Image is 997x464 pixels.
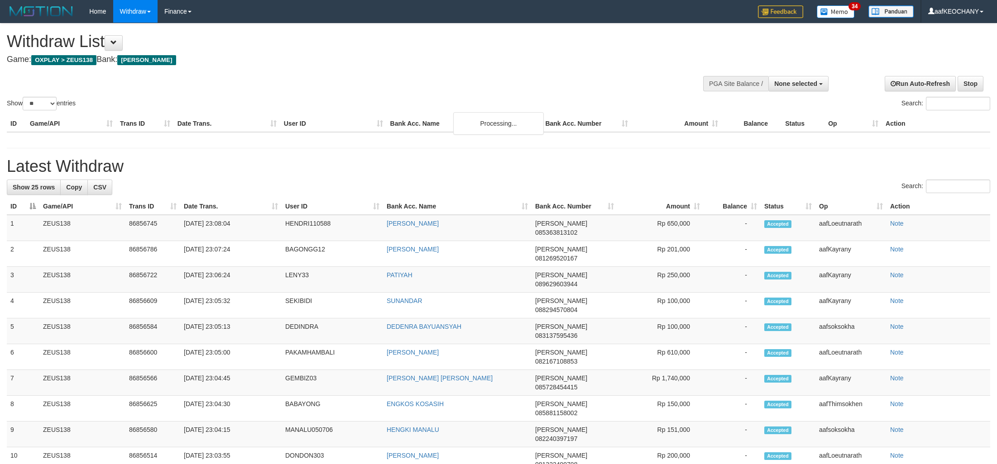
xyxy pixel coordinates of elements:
[703,76,768,91] div: PGA Site Balance /
[125,215,180,241] td: 86856745
[535,271,587,279] span: [PERSON_NAME]
[815,198,887,215] th: Op: activate to sort column ascending
[532,198,618,215] th: Bank Acc. Number: activate to sort column ascending
[535,229,577,236] span: Copy 085363813102 to clipboard
[387,220,439,227] a: [PERSON_NAME]
[824,115,882,132] th: Op
[387,426,439,433] a: HENGKI MANALU
[704,318,761,344] td: -
[39,344,125,370] td: ZEUS138
[180,396,282,421] td: [DATE] 23:04:30
[722,115,781,132] th: Balance
[704,215,761,241] td: -
[180,344,282,370] td: [DATE] 23:05:00
[180,421,282,447] td: [DATE] 23:04:15
[535,332,577,339] span: Copy 083137595436 to clipboard
[7,115,26,132] th: ID
[815,215,887,241] td: aafLoeutnarath
[815,370,887,396] td: aafKayrany
[125,421,180,447] td: 86856580
[282,318,383,344] td: DEDINDRA
[26,115,116,132] th: Game/API
[815,344,887,370] td: aafLoeutnarath
[387,297,422,304] a: SUNANDAR
[618,318,704,344] td: Rp 100,000
[704,267,761,293] td: -
[704,396,761,421] td: -
[882,115,990,132] th: Action
[535,374,587,382] span: [PERSON_NAME]
[890,400,904,407] a: Note
[535,384,577,391] span: Copy 085728454415 to clipboard
[764,401,791,408] span: Accepted
[815,421,887,447] td: aafsoksokha
[704,241,761,267] td: -
[618,241,704,267] td: Rp 201,000
[387,400,444,407] a: ENGKOS KOSASIH
[764,426,791,434] span: Accepted
[535,246,587,253] span: [PERSON_NAME]
[39,421,125,447] td: ZEUS138
[282,198,383,215] th: User ID: activate to sort column ascending
[901,97,990,110] label: Search:
[87,180,112,195] a: CSV
[618,344,704,370] td: Rp 610,000
[117,55,176,65] span: [PERSON_NAME]
[282,421,383,447] td: MANALU050706
[387,246,439,253] a: [PERSON_NAME]
[282,293,383,318] td: SEKIBIDI
[7,293,39,318] td: 4
[7,97,76,110] label: Show entries
[174,115,280,132] th: Date Trans.
[885,76,956,91] a: Run Auto-Refresh
[815,318,887,344] td: aafsoksokha
[890,323,904,330] a: Note
[764,298,791,305] span: Accepted
[890,246,904,253] a: Note
[758,5,803,18] img: Feedback.jpg
[387,323,461,330] a: DEDENRA BAYUANSYAH
[764,349,791,357] span: Accepted
[848,2,861,10] span: 34
[7,370,39,396] td: 7
[887,198,990,215] th: Action
[704,344,761,370] td: -
[125,293,180,318] td: 86856609
[704,370,761,396] td: -
[39,293,125,318] td: ZEUS138
[535,358,577,365] span: Copy 082167108853 to clipboard
[282,267,383,293] td: LENY33
[125,344,180,370] td: 86856600
[890,349,904,356] a: Note
[125,241,180,267] td: 86856786
[125,267,180,293] td: 86856722
[282,370,383,396] td: GEMBIZ03
[764,220,791,228] span: Accepted
[60,180,88,195] a: Copy
[387,271,412,279] a: PATIYAH
[926,180,990,193] input: Search:
[781,115,824,132] th: Status
[764,375,791,383] span: Accepted
[66,184,82,191] span: Copy
[282,215,383,241] td: HENDRI110588
[704,421,761,447] td: -
[535,400,587,407] span: [PERSON_NAME]
[535,409,577,417] span: Copy 085881158002 to clipboard
[7,180,61,195] a: Show 25 rows
[7,318,39,344] td: 5
[815,396,887,421] td: aafThimsokhen
[7,157,990,175] h1: Latest Withdraw
[93,184,106,191] span: CSV
[39,241,125,267] td: ZEUS138
[535,426,587,433] span: [PERSON_NAME]
[180,293,282,318] td: [DATE] 23:05:32
[180,370,282,396] td: [DATE] 23:04:45
[768,76,829,91] button: None selected
[764,323,791,331] span: Accepted
[7,55,656,64] h4: Game: Bank:
[387,115,542,132] th: Bank Acc. Name
[618,198,704,215] th: Amount: activate to sort column ascending
[387,452,439,459] a: [PERSON_NAME]
[7,198,39,215] th: ID: activate to sort column descending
